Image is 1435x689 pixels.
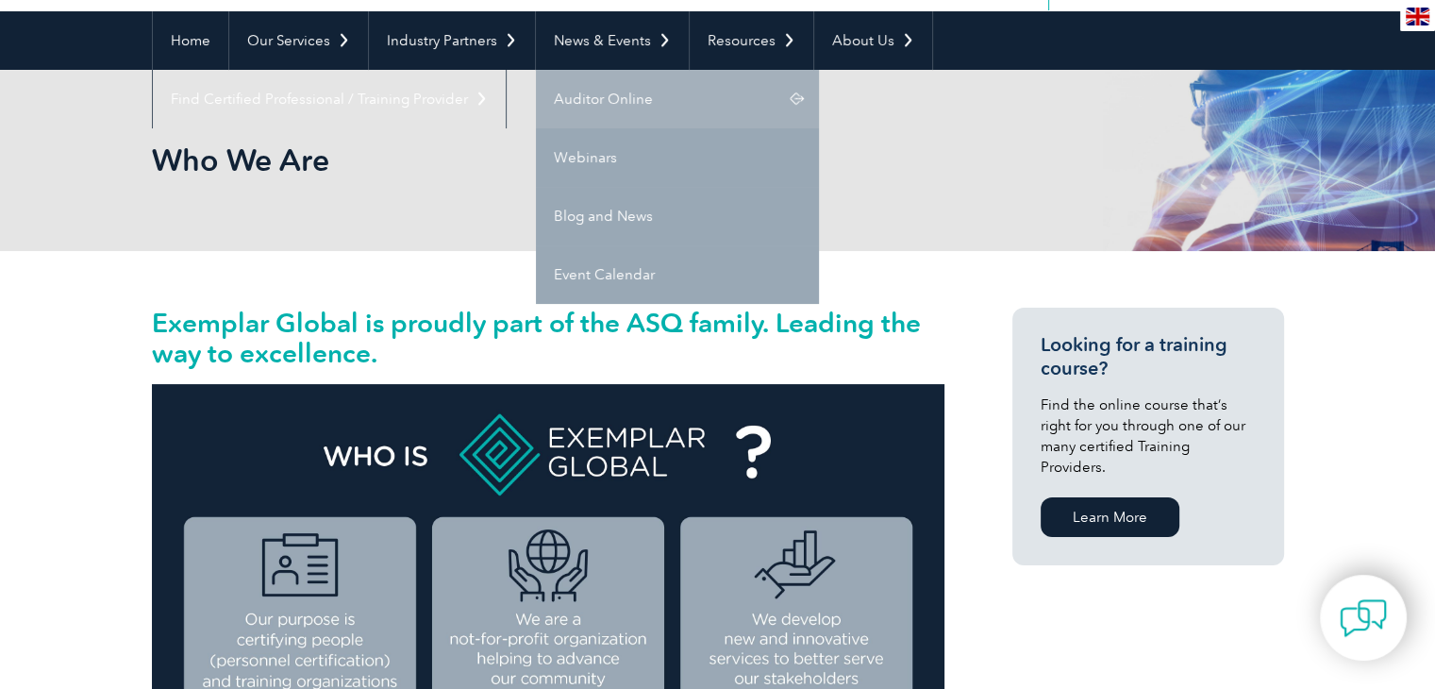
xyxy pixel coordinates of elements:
p: Find the online course that’s right for you through one of our many certified Training Providers. [1041,395,1256,478]
a: Auditor Online [536,70,819,128]
h2: Who We Are [152,145,944,176]
h2: Exemplar Global is proudly part of the ASQ family. Leading the way to excellence. [152,308,944,368]
a: Find Certified Professional / Training Provider [153,70,506,128]
a: Event Calendar [536,245,819,304]
a: Industry Partners [369,11,535,70]
a: Webinars [536,128,819,187]
a: About Us [814,11,932,70]
a: Home [153,11,228,70]
h3: Looking for a training course? [1041,333,1256,380]
a: Our Services [229,11,368,70]
img: contact-chat.png [1340,595,1387,642]
a: Learn More [1041,497,1179,537]
a: News & Events [536,11,689,70]
a: Blog and News [536,187,819,245]
img: en [1406,8,1429,25]
a: Resources [690,11,813,70]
